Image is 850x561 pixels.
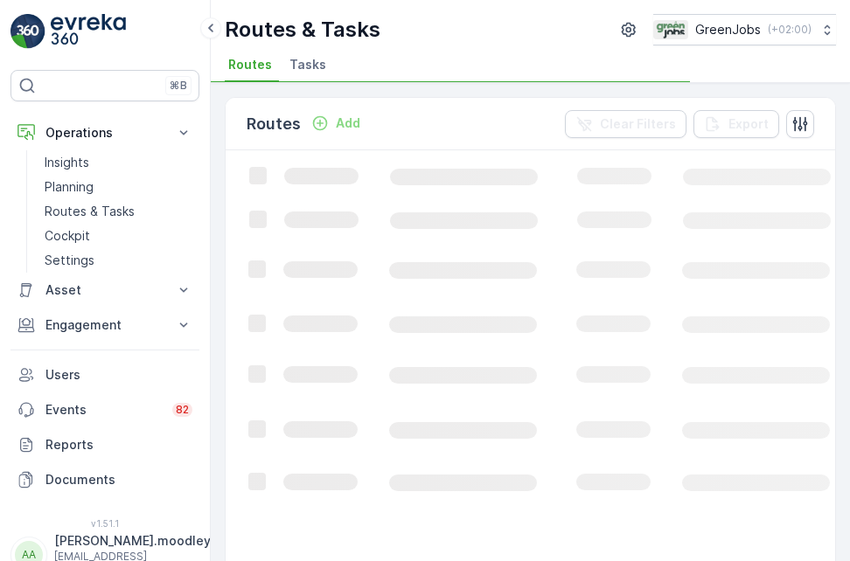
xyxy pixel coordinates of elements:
[176,403,189,417] p: 82
[10,392,199,427] a: Events82
[693,110,779,138] button: Export
[45,471,192,488] p: Documents
[10,357,199,392] a: Users
[45,203,135,220] p: Routes & Tasks
[38,175,199,199] a: Planning
[600,115,676,133] p: Clear Filters
[38,224,199,248] a: Cockpit
[289,56,326,73] span: Tasks
[225,16,380,44] p: Routes & Tasks
[768,23,812,37] p: ( +02:00 )
[695,21,761,38] p: GreenJobs
[10,273,199,308] button: Asset
[304,113,367,134] button: Add
[45,401,162,419] p: Events
[45,281,164,299] p: Asset
[170,79,187,93] p: ⌘B
[10,115,199,150] button: Operations
[653,14,836,45] button: GreenJobs(+02:00)
[54,532,211,550] p: [PERSON_NAME].moodley
[45,154,89,171] p: Insights
[10,427,199,462] a: Reports
[10,14,45,49] img: logo
[45,178,94,196] p: Planning
[45,366,192,384] p: Users
[45,316,164,334] p: Engagement
[653,20,688,39] img: Green_Jobs_Logo.png
[336,114,360,132] p: Add
[10,462,199,497] a: Documents
[38,199,199,224] a: Routes & Tasks
[565,110,686,138] button: Clear Filters
[228,56,272,73] span: Routes
[45,252,94,269] p: Settings
[728,115,769,133] p: Export
[247,112,301,136] p: Routes
[45,227,90,245] p: Cockpit
[45,436,192,454] p: Reports
[10,308,199,343] button: Engagement
[45,124,164,142] p: Operations
[38,248,199,273] a: Settings
[38,150,199,175] a: Insights
[10,518,199,529] span: v 1.51.1
[51,14,126,49] img: logo_light-DOdMpM7g.png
